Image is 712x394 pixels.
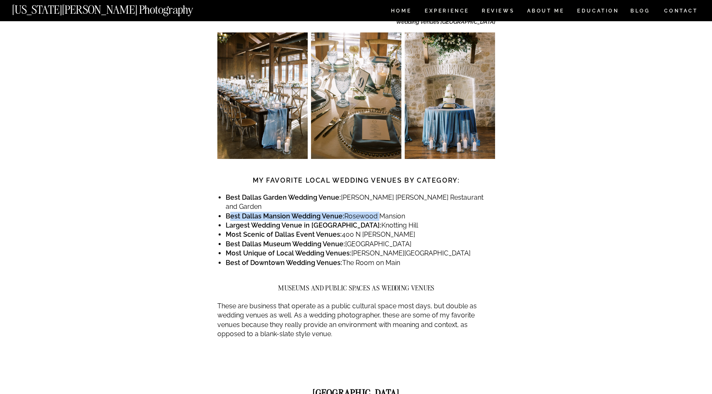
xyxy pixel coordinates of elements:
strong: Best Dallas Garden Wedding Venue: [226,193,341,201]
a: REVIEWS [482,8,513,15]
strong: Most Scenic of Dallas Event Venues: [226,230,342,238]
li: [GEOGRAPHIC_DATA] [226,240,495,249]
strong: Wedding venues [GEOGRAPHIC_DATA] [396,19,495,25]
h2: MUSEUMS AND PUBLIC SPACES AS WEDDING VENUES [217,284,495,292]
strong: Best Dallas Mansion Wedding Venue: [226,212,344,220]
strong: Best Dallas Museum Wedding Venue: [226,240,345,248]
a: Experience [425,8,468,15]
strong: My Favorite Local Wedding Venues by Category: [253,176,460,184]
li: [PERSON_NAME][GEOGRAPHIC_DATA] [226,249,495,258]
strong: Best of Downtown Wedding Venues: [226,259,342,267]
p: These are business that operate as a public cultural space most days, but double as wedding venue... [217,302,495,339]
a: HOME [389,8,413,15]
li: Rosewood Mansion [226,212,495,221]
img: dallas wedding venues [311,32,401,159]
li: 400 N [PERSON_NAME] [226,230,495,239]
a: [US_STATE][PERSON_NAME] Photography [12,4,221,11]
a: ABOUT ME [527,8,565,15]
li: Knotting Hill [226,221,495,230]
a: BLOG [630,8,650,15]
strong: Largest Wedding Venue in [GEOGRAPHIC_DATA]: [226,221,381,229]
a: EDUCATION [576,8,620,15]
a: CONTACT [664,6,698,15]
img: dallas wedding venues [217,32,308,159]
li: The Room on Main [226,258,495,268]
strong: Most Unique of Local Wedding Venues: [226,249,351,257]
li: [PERSON_NAME] [PERSON_NAME] Restaurant and Garden [226,193,495,212]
